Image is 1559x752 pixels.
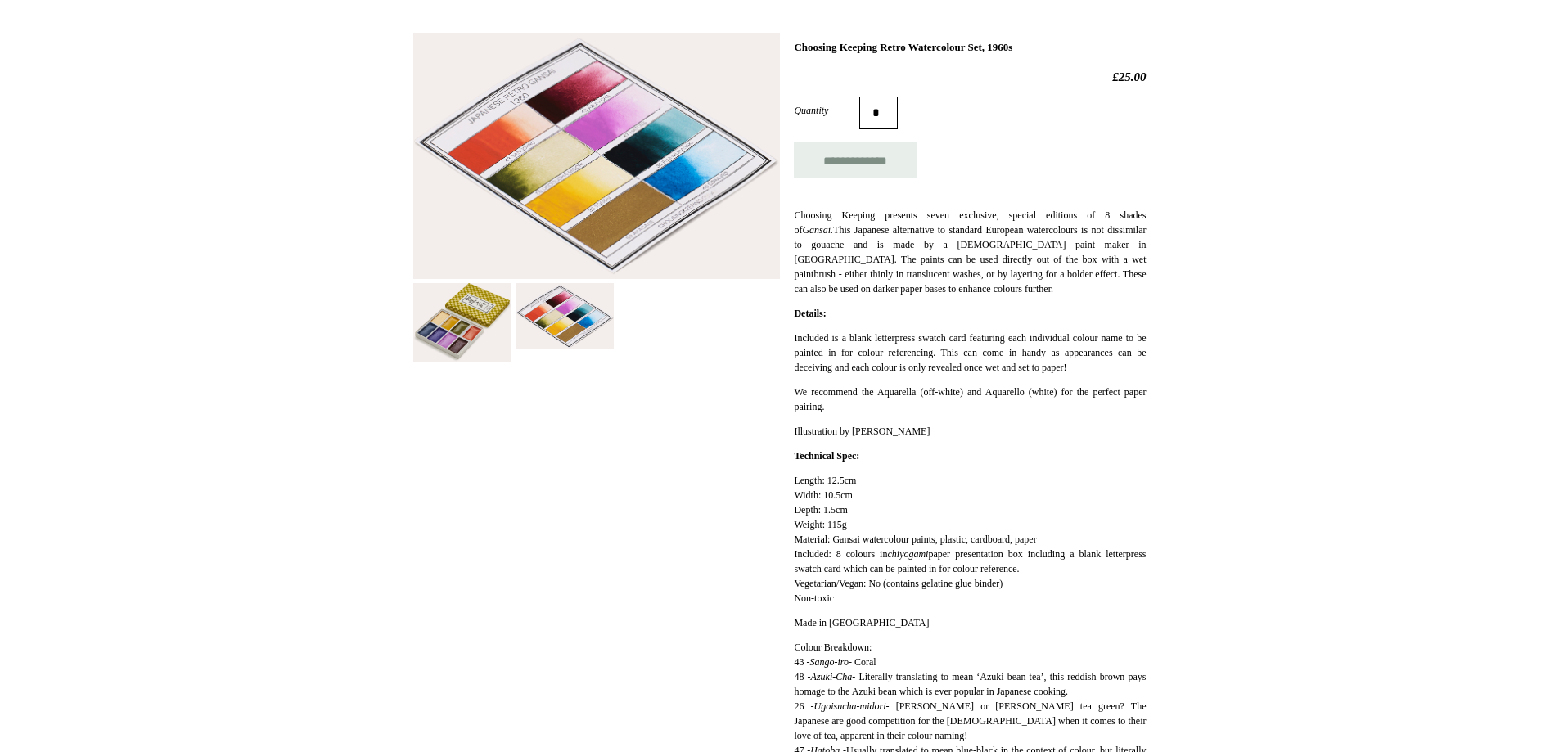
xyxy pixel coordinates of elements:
p: We recommend the Aquarella (off-white) and Aquarello (white) for the perfect paper pairing. [794,385,1146,414]
p: Choosing Keeping presents seven exclusive, special editions of 8 shades of This Japanese alternat... [794,208,1146,296]
em: Gansai. [802,224,833,236]
h1: Choosing Keeping Retro Watercolour Set, 1960s [794,41,1146,54]
em: Ugoisucha-midori [814,700,886,712]
strong: Technical Spec: [794,450,859,462]
img: Choosing Keeping Retro Watercolour Set, 1960s [516,283,614,349]
img: Choosing Keeping Retro Watercolour Set, 1960s [413,33,780,280]
p: Length: 12.5cm Width: 10.5cm Depth: 1.5cm Weight: 115g Material: Gansai watercolour paints, plast... [794,473,1146,606]
p: Illustration by [PERSON_NAME] [794,424,1146,439]
em: chiyogami [887,548,928,560]
h2: £25.00 [794,70,1146,84]
img: Choosing Keeping Retro Watercolour Set, 1960s [413,283,511,362]
em: Azuki-Cha [811,671,853,682]
p: Included is a blank letterpress swatch card featuring each individual colour name to be painted i... [794,331,1146,375]
label: Quantity [794,103,859,118]
em: Sango-iro [809,656,849,668]
strong: Details: [794,308,826,319]
p: Made in [GEOGRAPHIC_DATA] [794,615,1146,630]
